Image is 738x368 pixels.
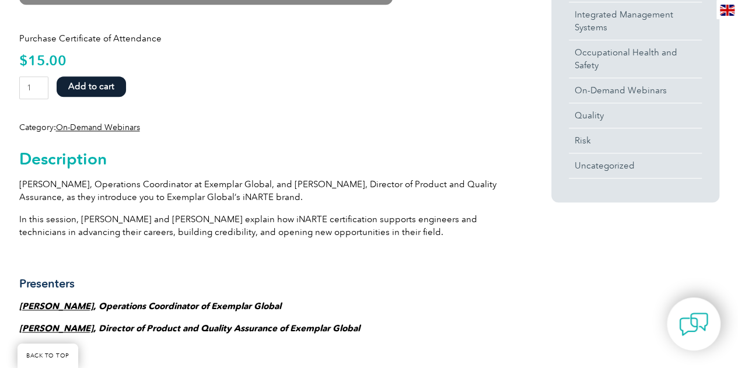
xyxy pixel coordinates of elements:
[569,40,702,78] a: Occupational Health and Safety
[56,122,140,132] a: On-Demand Webinars
[19,32,509,45] p: Purchase Certificate of Attendance
[569,128,702,153] a: Risk
[19,301,281,311] em: , Operations Coordinator of Exemplar Global
[679,310,708,339] img: contact-chat.png
[57,76,126,97] button: Add to cart
[569,2,702,40] a: Integrated Management Systems
[19,122,140,132] span: Category:
[19,178,509,204] p: [PERSON_NAME], Operations Coordinator at Exemplar Global, and [PERSON_NAME], Director of Product ...
[569,153,702,178] a: Uncategorized
[19,213,509,239] p: In this session, [PERSON_NAME] and [PERSON_NAME] explain how iNARTE certification supports engine...
[19,149,509,168] h2: Description
[19,301,93,311] a: [PERSON_NAME]
[720,5,734,16] img: en
[19,76,49,99] input: Product quantity
[19,323,360,334] em: , Director of Product and Quality Assurance of Exemplar Global
[19,323,93,334] a: [PERSON_NAME]
[569,78,702,103] a: On-Demand Webinars
[569,103,702,128] a: Quality
[18,344,78,368] a: BACK TO TOP
[19,52,67,69] bdi: 15.00
[19,276,509,291] h3: Presenters
[19,52,28,69] span: $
